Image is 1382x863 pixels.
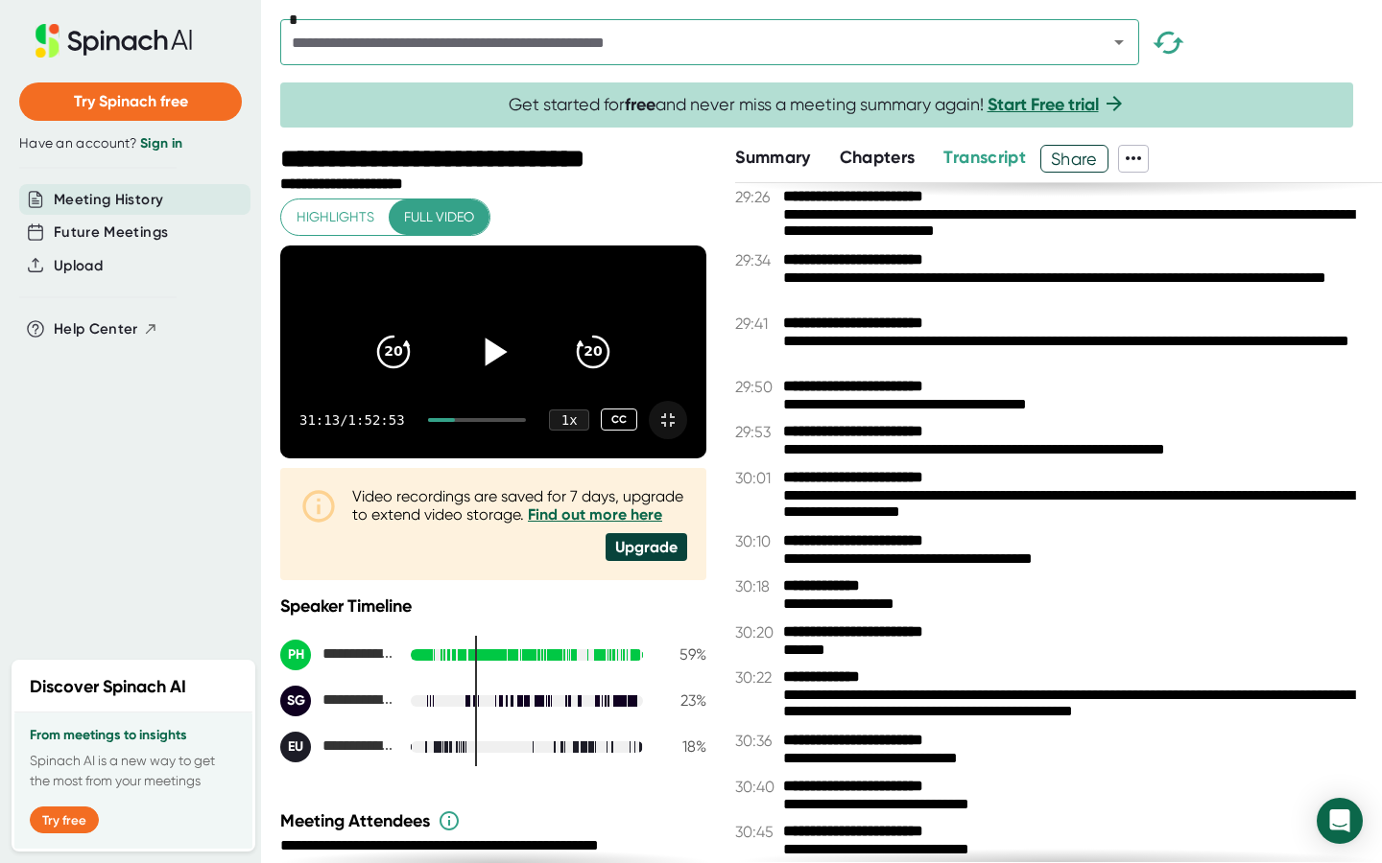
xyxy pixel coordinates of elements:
[280,595,706,617] div: Speaker Timeline
[528,505,662,524] a: Find out more here
[280,809,711,832] div: Meeting Attendees
[735,469,778,487] span: 30:01
[601,408,637,431] div: CC
[280,732,395,762] div: Erick Umanchuk
[281,199,390,235] button: Highlights
[735,668,778,687] span: 30:22
[509,94,1126,116] span: Get started for and never miss a meeting summary again!
[606,533,687,561] div: Upgrade
[735,378,778,396] span: 29:50
[988,94,1099,115] a: Start Free trial
[735,147,810,168] span: Summary
[658,737,706,756] div: 18 %
[735,577,778,595] span: 30:18
[625,94,655,115] b: free
[549,409,589,431] div: 1 x
[54,318,138,340] span: Help Center
[54,255,103,277] button: Upload
[299,412,405,428] div: 31:13 / 1:52:53
[280,640,395,670] div: Pablo Casas de la Huerta
[280,732,311,762] div: EU
[54,318,158,340] button: Help Center
[735,778,778,796] span: 30:40
[30,806,99,833] button: Try free
[1041,142,1108,175] span: Share
[735,315,778,333] span: 29:41
[74,92,188,110] span: Try Spinach free
[297,205,374,229] span: Highlights
[735,623,778,641] span: 30:20
[30,728,237,743] h3: From meetings to insights
[30,674,186,700] h2: Discover Spinach AI
[1317,798,1363,844] div: Open Intercom Messenger
[1040,145,1108,173] button: Share
[352,487,687,524] div: Video recordings are saved for 7 days, upgrade to extend video storage.
[389,199,489,235] button: Full video
[735,251,778,269] span: 29:34
[840,147,916,168] span: Chapters
[280,640,311,670] div: PH
[735,188,778,206] span: 29:26
[658,645,706,664] div: 59 %
[840,145,916,171] button: Chapters
[943,145,1026,171] button: Transcript
[658,691,706,710] div: 23 %
[943,147,1026,168] span: Transcript
[735,145,810,171] button: Summary
[54,189,163,211] button: Meeting History
[280,686,311,716] div: SG
[735,823,778,841] span: 30:45
[1106,29,1132,56] button: Open
[735,532,778,550] span: 30:10
[735,423,778,441] span: 29:53
[19,135,242,152] div: Have an account?
[30,751,237,791] p: Spinach AI is a new way to get the most from your meetings
[735,732,778,750] span: 30:36
[280,686,395,716] div: Sidney Garcia
[54,222,168,244] button: Future Meetings
[140,135,182,152] a: Sign in
[404,205,474,229] span: Full video
[19,82,242,121] button: Try Spinach free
